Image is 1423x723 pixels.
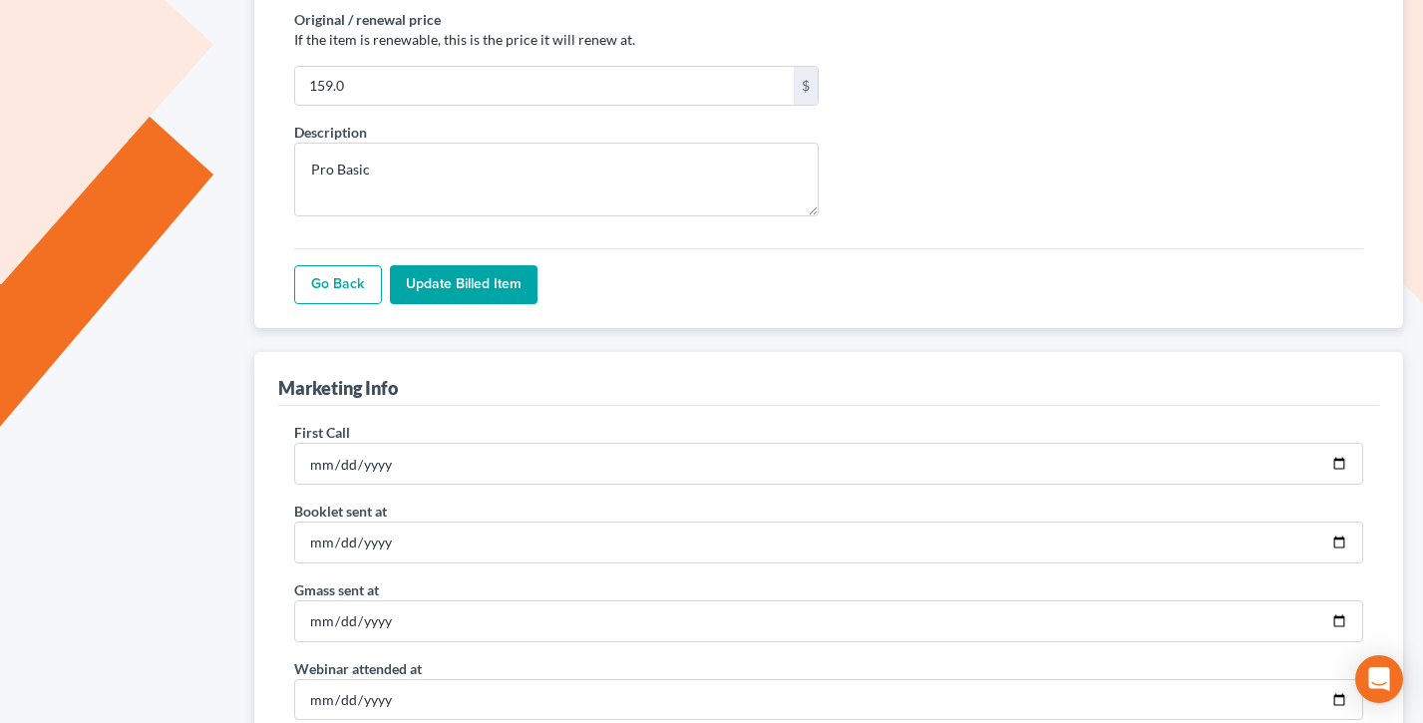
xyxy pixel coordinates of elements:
[294,265,382,305] a: Go Back
[294,658,422,679] label: Webinar attended at
[294,422,350,443] label: First Call
[294,501,387,522] label: Booklet sent at
[390,265,537,305] input: Update Billed item
[294,122,367,143] label: Description
[794,67,818,105] div: $
[295,67,794,105] input: 10.00
[294,579,379,600] label: Gmass sent at
[294,30,819,50] p: If the item is renewable, this is the price it will renew at.
[294,143,819,216] textarea: Pro Basic
[278,376,398,400] div: Marketing Info
[294,9,441,30] label: Original / renewal price
[1355,655,1403,703] div: Open Intercom Messenger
